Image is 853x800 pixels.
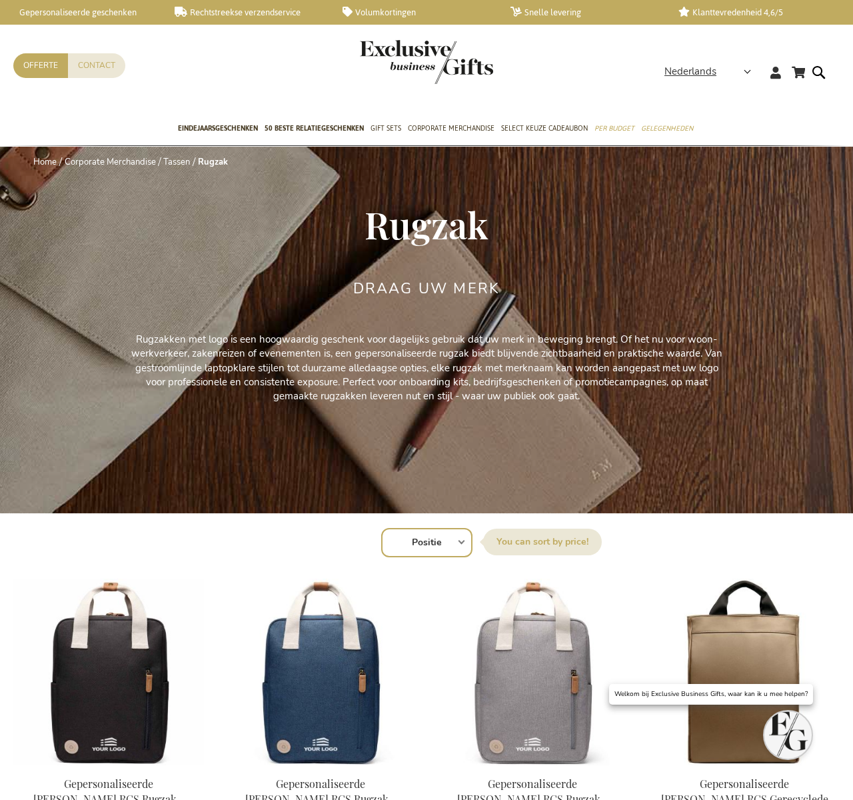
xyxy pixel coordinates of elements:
[360,40,493,84] img: Exclusive Business gifts logo
[365,199,488,249] span: Rugzak
[65,156,156,168] a: Corporate Merchandise
[371,121,401,135] span: Gift Sets
[178,113,258,146] a: Eindejaarsgeschenken
[343,7,489,18] a: Volumkortingen
[353,281,500,297] h2: Draag uw merk
[649,579,840,765] img: Personalised Bermond RCS Recycled PU Backpack - Brown
[408,121,494,135] span: Corporate Merchandise
[265,113,364,146] a: 50 beste relatiegeschenken
[371,113,401,146] a: Gift Sets
[198,156,228,168] strong: Rugzak
[678,7,825,18] a: Klanttevredenheid 4,6/5
[437,760,628,773] a: Gepersonaliseerde Sortino RCS Rugzak - Grijs
[594,121,634,135] span: Per Budget
[127,333,726,404] p: Rugzakken met logo is een hoogwaardig geschenk voor dagelijks gebruik dat uw merk in beweging bre...
[437,579,628,765] img: Gepersonaliseerde Sortino RCS Rugzak - Grijs
[178,121,258,135] span: Eindejaarsgeschenken
[33,156,57,168] a: Home
[13,53,68,78] a: Offerte
[175,7,321,18] a: Rechtstreekse verzendservice
[13,579,204,765] img: Gepersonaliseerde Sortino RCS Rugzak - Zwart
[225,760,416,773] a: Gepersonaliseerde Sortino RCS Rugzak - Blauw
[649,760,840,773] a: Personalised Bermond RCS Recycled PU Backpack - Brown
[225,579,416,765] img: Gepersonaliseerde Sortino RCS Rugzak - Blauw
[408,113,494,146] a: Corporate Merchandise
[68,53,125,78] a: Contact
[265,121,364,135] span: 50 beste relatiegeschenken
[163,156,190,168] a: Tassen
[7,7,153,18] a: Gepersonaliseerde geschenken
[641,113,693,146] a: Gelegenheden
[13,760,204,773] a: Gepersonaliseerde Sortino RCS Rugzak - Zwart
[501,113,588,146] a: Select Keuze Cadeaubon
[483,529,602,555] label: Sorteer op
[501,121,588,135] span: Select Keuze Cadeaubon
[641,121,693,135] span: Gelegenheden
[664,64,716,79] span: Nederlands
[594,113,634,146] a: Per Budget
[360,40,426,84] a: store logo
[510,7,657,18] a: Snelle levering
